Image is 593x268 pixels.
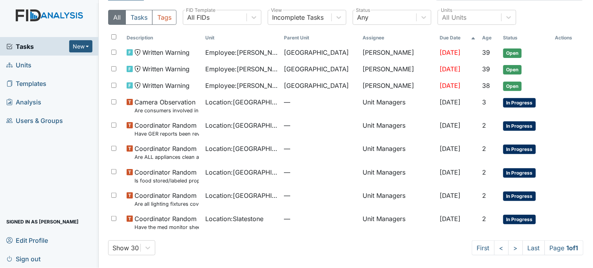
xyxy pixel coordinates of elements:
span: [DATE] [440,98,460,106]
td: Unit Managers [359,141,436,164]
span: [GEOGRAPHIC_DATA] [284,81,349,90]
span: — [284,121,356,130]
td: Unit Managers [359,117,436,141]
td: Unit Managers [359,164,436,188]
span: In Progress [503,145,536,154]
span: Employee : [PERSON_NAME] [205,48,278,57]
span: Camera Observation Are consumers involved in Active Treatment? [134,97,199,114]
span: Location : [GEOGRAPHIC_DATA] [205,121,278,130]
button: All [108,10,126,25]
th: Actions [552,31,584,45]
th: Toggle SortBy [202,31,281,45]
span: Sign out [6,253,41,265]
td: [PERSON_NAME] [359,78,436,94]
span: — [284,144,356,153]
span: Written Warning [142,81,190,90]
span: Coordinator Random Have GER reports been reviewed by managers within 72 hours of occurrence? [134,121,199,138]
small: Have GER reports been reviewed by managers within 72 hours of occurrence? [134,130,199,138]
div: Type filter [108,10,177,25]
span: [GEOGRAPHIC_DATA] [284,48,349,57]
th: Toggle SortBy [500,31,552,45]
span: In Progress [503,121,536,131]
td: [PERSON_NAME] [359,45,436,61]
span: Written Warning [142,64,190,74]
span: [GEOGRAPHIC_DATA] [284,64,349,74]
span: Coordinator Random Is food stored/labeled properly? [134,167,199,184]
span: Analysis [6,96,41,108]
td: Unit Managers [359,94,436,117]
span: Users & Groups [6,114,63,127]
span: — [284,191,356,200]
span: — [284,97,356,107]
small: Have the med monitor sheets been filled out? [134,223,199,231]
span: [DATE] [440,192,460,199]
th: Toggle SortBy [479,31,500,45]
span: [DATE] [440,65,460,73]
span: [DATE] [440,168,460,176]
span: 3 [482,98,486,106]
span: Coordinator Random Are all lighting fixtures covered and free of debris? [134,191,199,208]
span: In Progress [503,192,536,201]
span: Open [503,48,522,58]
div: Any [357,13,368,22]
a: Tasks [6,42,69,51]
span: 39 [482,48,490,56]
span: Edit Profile [6,234,48,246]
span: 2 [482,192,486,199]
span: Page [545,240,584,255]
span: 39 [482,65,490,73]
span: In Progress [503,168,536,178]
div: Incomplete Tasks [272,13,324,22]
span: [DATE] [440,82,460,89]
th: Toggle SortBy [123,31,202,45]
span: Location : [GEOGRAPHIC_DATA] [205,144,278,153]
th: Toggle SortBy [281,31,359,45]
span: Employee : [PERSON_NAME] [205,64,278,74]
span: Coordinator Random Are ALL appliances clean and working properly? [134,144,199,161]
span: [DATE] [440,145,460,153]
td: Unit Managers [359,211,436,234]
span: In Progress [503,98,536,108]
th: Assignee [359,31,436,45]
span: Location : [GEOGRAPHIC_DATA] [205,191,278,200]
button: Tags [152,10,177,25]
input: Toggle All Rows Selected [111,34,116,39]
span: — [284,167,356,177]
div: Show 30 [112,243,139,253]
span: 2 [482,145,486,153]
span: Units [6,59,31,71]
span: Employee : [PERSON_NAME][GEOGRAPHIC_DATA] [205,81,278,90]
div: All Units [442,13,466,22]
span: Location : [GEOGRAPHIC_DATA] [205,167,278,177]
span: Location : Slatestone [205,214,263,223]
small: Is food stored/labeled properly? [134,177,199,184]
span: Open [503,82,522,91]
span: 38 [482,82,490,89]
span: Signed in as [PERSON_NAME] [6,216,79,228]
span: [DATE] [440,48,460,56]
span: 2 [482,168,486,176]
button: Tasks [125,10,153,25]
th: Toggle SortBy [436,31,479,45]
a: > [508,240,523,255]
span: [DATE] [440,121,460,129]
span: Written Warning [142,48,190,57]
span: Open [503,65,522,74]
span: In Progress [503,215,536,224]
a: < [494,240,509,255]
div: All FIDs [187,13,210,22]
span: Location : [GEOGRAPHIC_DATA] [205,97,278,107]
small: Are ALL appliances clean and working properly? [134,153,199,161]
span: Templates [6,77,46,89]
span: — [284,214,356,223]
nav: task-pagination [472,240,584,255]
a: First [472,240,495,255]
span: 2 [482,215,486,223]
span: 2 [482,121,486,129]
span: Coordinator Random Have the med monitor sheets been filled out? [134,214,199,231]
small: Are consumers involved in Active Treatment? [134,107,199,114]
strong: 1 of 1 [567,244,578,252]
a: Last [523,240,545,255]
button: New [69,40,93,52]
